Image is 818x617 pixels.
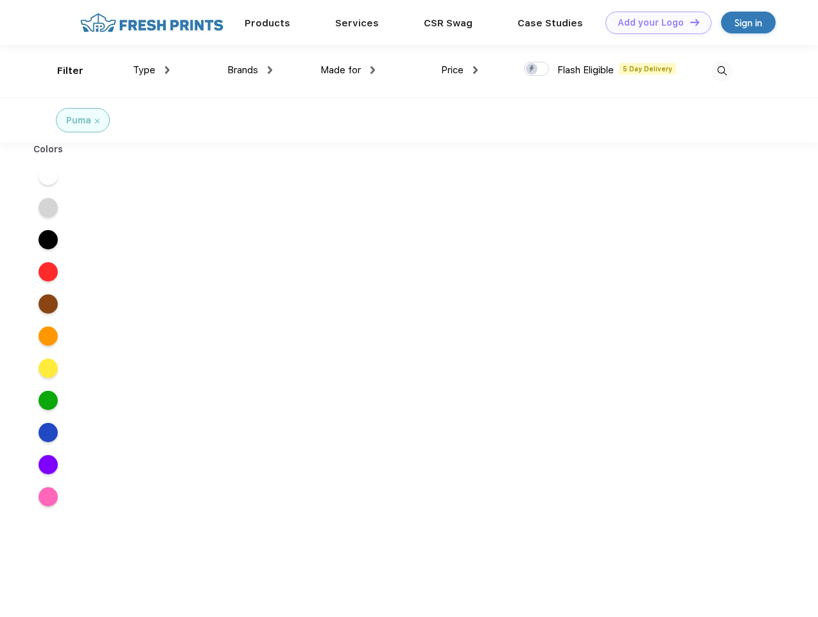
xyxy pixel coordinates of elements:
[165,66,170,74] img: dropdown.png
[24,143,73,156] div: Colors
[133,64,155,76] span: Type
[711,60,733,82] img: desktop_search.svg
[690,19,699,26] img: DT
[268,66,272,74] img: dropdown.png
[557,64,614,76] span: Flash Eligible
[618,17,684,28] div: Add your Logo
[245,17,290,29] a: Products
[66,114,91,127] div: Puma
[57,64,83,78] div: Filter
[735,15,762,30] div: Sign in
[335,17,379,29] a: Services
[721,12,776,33] a: Sign in
[619,63,676,75] span: 5 Day Delivery
[227,64,258,76] span: Brands
[441,64,464,76] span: Price
[320,64,361,76] span: Made for
[76,12,227,34] img: fo%20logo%202.webp
[370,66,375,74] img: dropdown.png
[95,119,100,123] img: filter_cancel.svg
[424,17,473,29] a: CSR Swag
[473,66,478,74] img: dropdown.png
